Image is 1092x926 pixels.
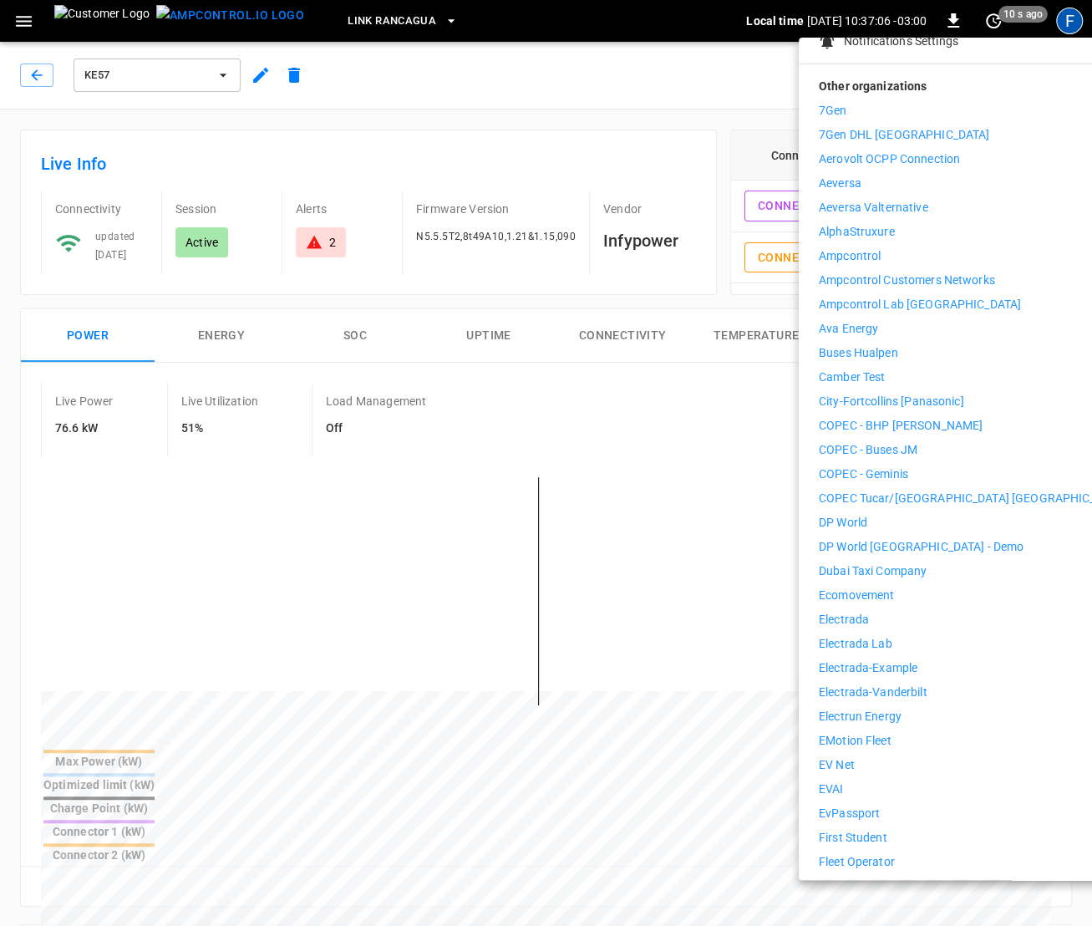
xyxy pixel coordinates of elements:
p: Ampcontrol Lab [GEOGRAPHIC_DATA] [819,296,1021,313]
p: 7Gen DHL [GEOGRAPHIC_DATA] [819,126,989,144]
p: City-Fortcollins [Panasonic] [819,393,964,410]
p: COPEC - Geminis [819,466,908,483]
p: Electrada-Example [819,659,917,677]
p: COPEC - Buses JM [819,441,917,459]
p: DP World [819,514,867,532]
p: Dubai Taxi Company [819,562,927,580]
p: 7Gen [819,102,847,120]
p: Notifications Settings [844,33,958,50]
p: First Student [819,829,887,847]
p: EV Net [819,756,855,774]
p: COPEC - BHP [PERSON_NAME] [819,417,983,435]
p: Aerovolt OCPP Connection [819,150,960,168]
p: Electrada [819,611,869,628]
p: Ampcontrol Customers Networks [819,272,995,289]
p: Fleet Operator [819,853,895,871]
p: Electrada-Vanderbilt [819,684,927,701]
p: Ava Energy [819,320,878,338]
p: Camber Test [819,369,885,386]
p: Ampcontrol [819,247,881,265]
p: Buses Hualpen [819,344,898,362]
p: EVAI [819,781,844,798]
p: FuelElectric [819,878,880,895]
p: EvPassport [819,805,880,822]
p: Aeversa Valternative [819,199,928,216]
p: Electrada Lab [819,635,892,653]
p: Electrun Energy [819,708,902,725]
p: DP World [GEOGRAPHIC_DATA] - Demo [819,538,1023,556]
p: AlphaStruxure [819,223,895,241]
p: Aeversa [819,175,861,192]
p: eMotion Fleet [819,732,891,750]
p: ecomovement [819,587,894,604]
